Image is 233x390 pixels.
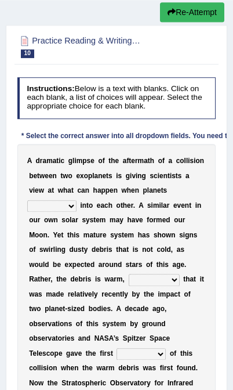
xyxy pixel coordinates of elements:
[123,201,127,210] b: h
[83,231,90,239] b: m
[179,231,183,239] b: s
[184,261,186,269] b: .
[105,186,110,194] b: p
[162,157,165,165] b: f
[103,157,105,165] b: f
[122,186,127,194] b: w
[166,231,171,239] b: w
[110,186,114,194] b: e
[185,201,189,210] b: n
[53,157,57,165] b: a
[81,261,85,269] b: c
[189,201,191,210] b: t
[197,201,201,210] b: n
[84,261,86,269] b: t
[139,261,143,269] b: s
[124,231,128,239] b: e
[29,275,34,283] b: R
[153,201,159,210] b: m
[172,172,176,180] b: s
[108,201,112,210] b: h
[153,216,156,224] b: r
[17,34,140,58] h2: Practice Reading & Writing: Fill In The Blanks
[118,172,122,180] b: s
[52,186,54,194] b: t
[103,231,107,239] b: e
[139,201,143,210] b: A
[139,216,143,224] b: e
[90,216,94,224] b: s
[43,261,45,269] b: l
[34,275,38,283] b: a
[180,261,184,269] b: e
[167,201,170,210] b: r
[148,157,150,165] b: t
[159,201,161,210] b: i
[72,157,74,165] b: l
[121,201,123,210] b: t
[77,261,81,269] b: e
[77,186,81,194] b: c
[158,157,162,165] b: o
[184,157,186,165] b: l
[65,261,69,269] b: e
[71,275,75,283] b: d
[116,172,118,180] b: i
[161,201,163,210] b: l
[116,245,118,254] b: t
[123,157,127,165] b: a
[162,216,166,224] b: e
[56,157,59,165] b: t
[59,275,63,283] b: h
[92,172,94,180] b: l
[174,216,178,224] b: o
[101,186,105,194] b: p
[45,261,49,269] b: d
[67,231,70,239] b: t
[156,245,161,254] b: c
[96,231,100,239] b: u
[39,231,43,239] b: o
[48,216,53,224] b: w
[132,172,136,180] b: v
[70,216,71,224] b: l
[89,201,93,210] b: o
[131,201,133,210] b: r
[61,231,63,239] b: t
[76,231,80,239] b: s
[108,157,111,165] b: t
[110,216,116,224] b: m
[35,186,39,194] b: e
[108,172,112,180] b: s
[82,201,86,210] b: n
[43,157,47,165] b: a
[53,231,57,239] b: Y
[131,157,135,165] b: e
[170,172,172,180] b: i
[76,172,80,180] b: e
[154,231,158,239] b: s
[161,245,165,254] b: o
[138,157,144,165] b: m
[136,172,137,180] b: i
[163,172,168,180] b: n
[162,231,166,239] b: o
[194,157,195,165] b: i
[39,245,43,254] b: s
[93,216,96,224] b: t
[38,275,40,283] b: t
[133,245,134,254] b: i
[114,231,118,239] b: y
[114,186,118,194] b: n
[45,172,49,180] b: e
[134,245,139,254] b: s
[71,186,74,194] b: t
[178,216,182,224] b: u
[72,261,77,269] b: p
[90,261,94,269] b: d
[165,261,169,269] b: s
[173,261,177,269] b: a
[135,186,139,194] b: n
[116,216,120,224] b: a
[127,201,131,210] b: e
